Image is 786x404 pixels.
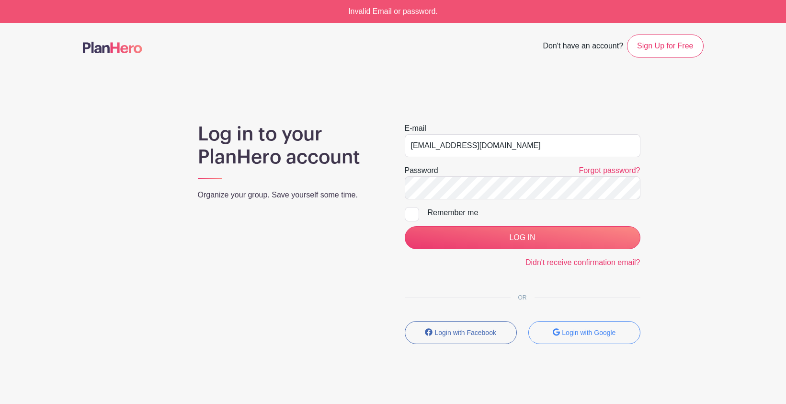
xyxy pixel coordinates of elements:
button: Login with Facebook [405,321,517,344]
span: Don't have an account? [543,36,623,58]
input: LOG IN [405,226,640,249]
a: Sign Up for Free [627,35,703,58]
img: logo-507f7623f17ff9eddc593b1ce0a138ce2505c220e1c5a4e2b4648c50719b7d32.svg [83,42,142,53]
label: E-mail [405,123,426,134]
p: Organize your group. Save yourself some time. [198,189,382,201]
label: Password [405,165,438,176]
a: Didn't receive confirmation email? [525,258,640,266]
div: Remember me [428,207,640,219]
a: Forgot password? [579,166,640,174]
small: Login with Google [562,329,615,336]
input: e.g. julie@eventco.com [405,134,640,157]
small: Login with Facebook [435,329,496,336]
span: OR [511,294,535,301]
button: Login with Google [528,321,640,344]
h1: Log in to your PlanHero account [198,123,382,169]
